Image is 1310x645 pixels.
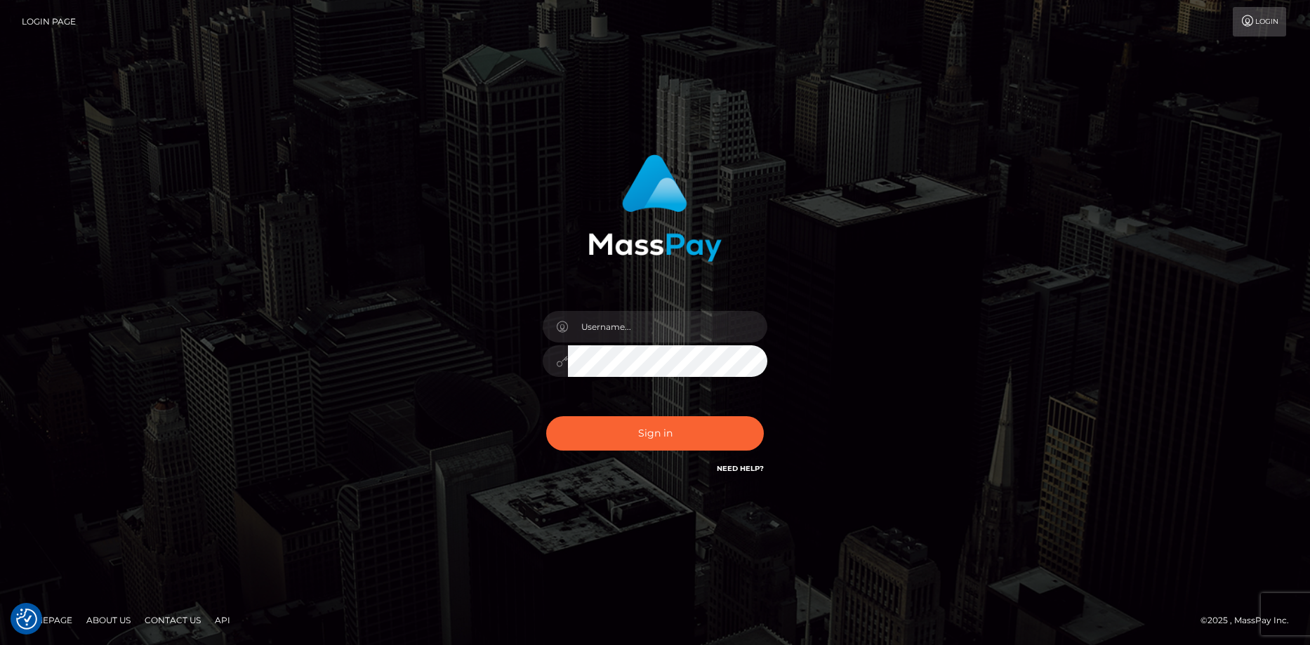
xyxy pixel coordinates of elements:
[568,311,767,343] input: Username...
[16,609,37,630] button: Consent Preferences
[1233,7,1286,36] a: Login
[15,609,78,631] a: Homepage
[139,609,206,631] a: Contact Us
[717,464,764,473] a: Need Help?
[22,7,76,36] a: Login Page
[588,154,722,262] img: MassPay Login
[546,416,764,451] button: Sign in
[16,609,37,630] img: Revisit consent button
[1200,613,1299,628] div: © 2025 , MassPay Inc.
[209,609,236,631] a: API
[81,609,136,631] a: About Us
